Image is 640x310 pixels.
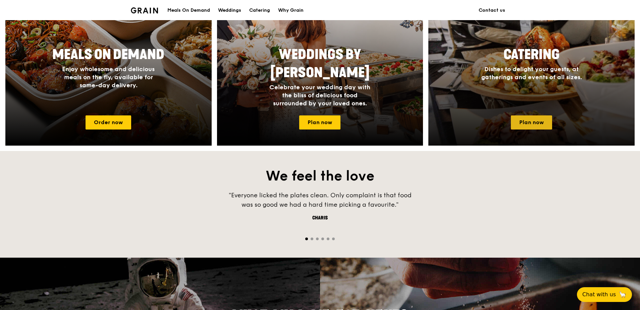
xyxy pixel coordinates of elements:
[577,287,632,302] button: Chat with us🦙
[582,291,616,299] span: Chat with us
[481,65,582,81] span: Dishes to delight your guests, at gatherings and events of all sizes.
[311,238,313,240] span: Go to slide 2
[274,0,308,20] a: Why Grain
[219,215,421,221] div: Charis
[503,47,559,63] span: Catering
[321,238,324,240] span: Go to slide 4
[475,0,509,20] a: Contact us
[249,0,270,20] div: Catering
[332,238,335,240] span: Go to slide 6
[167,0,210,20] div: Meals On Demand
[270,47,370,81] span: Weddings by [PERSON_NAME]
[305,238,308,240] span: Go to slide 1
[214,0,245,20] a: Weddings
[245,0,274,20] a: Catering
[219,191,421,209] div: "Everyone licked the plates clean. Only complaint is that food was so good we had a hard time pic...
[86,115,131,130] a: Order now
[62,65,155,89] span: Enjoy wholesome and delicious meals on the fly, available for same-day delivery.
[316,238,319,240] span: Go to slide 3
[278,0,304,20] div: Why Grain
[218,0,241,20] div: Weddings
[269,84,370,107] span: Celebrate your wedding day with the bliss of delicious food surrounded by your loved ones.
[131,7,158,13] img: Grain
[327,238,329,240] span: Go to slide 5
[511,115,552,130] a: Plan now
[52,47,164,63] span: Meals On Demand
[299,115,340,130] a: Plan now
[619,291,627,299] span: 🦙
